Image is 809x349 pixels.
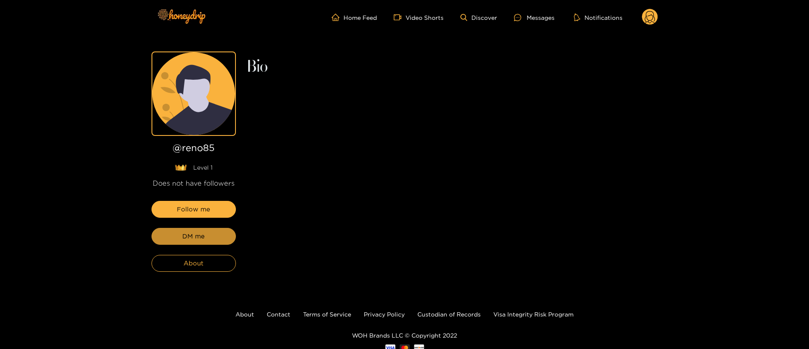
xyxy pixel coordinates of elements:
span: Follow me [177,204,210,214]
button: About [152,255,236,272]
a: Custodian of Records [417,311,481,317]
span: About [184,258,203,268]
a: Discover [460,14,497,21]
button: Notifications [571,13,625,22]
a: Video Shorts [394,14,444,21]
a: Terms of Service [303,311,351,317]
span: Level 1 [193,163,213,172]
a: Privacy Policy [364,311,405,317]
span: home [332,14,344,21]
a: About [235,311,254,317]
a: Visa Integrity Risk Program [493,311,574,317]
img: lavel grade [175,164,187,171]
span: video-camera [394,14,406,21]
div: Messages [514,13,555,22]
span: DM me [182,231,205,241]
h1: @ reno85 [152,143,236,157]
a: Contact [267,311,290,317]
div: Does not have followers [152,179,236,188]
button: Follow me [152,201,236,218]
button: DM me [152,228,236,245]
h2: Bio [246,60,658,74]
a: Home Feed [332,14,377,21]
